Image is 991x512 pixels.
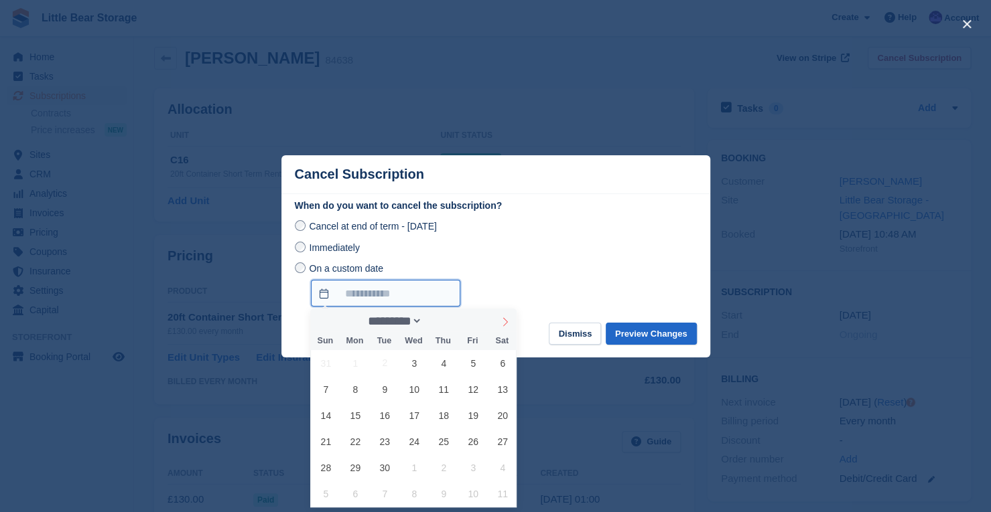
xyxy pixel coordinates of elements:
label: When do you want to cancel the subscription? [295,199,697,213]
span: Mon [340,337,369,345]
span: Sat [487,337,517,345]
button: close [956,13,978,35]
span: September 29, 2025 [342,454,369,481]
span: September 3, 2025 [401,350,427,376]
span: September 20, 2025 [490,402,516,428]
input: Year [422,314,464,328]
span: October 8, 2025 [401,481,427,507]
span: September 6, 2025 [490,350,516,376]
span: Sun [310,337,340,345]
span: September 7, 2025 [313,376,339,402]
span: October 3, 2025 [460,454,486,481]
span: September 8, 2025 [342,376,369,402]
span: September 25, 2025 [431,428,457,454]
span: October 6, 2025 [342,481,369,507]
span: September 14, 2025 [313,402,339,428]
span: Thu [428,337,458,345]
span: Fri [458,337,487,345]
span: September 9, 2025 [372,376,398,402]
span: Cancel at end of term - [DATE] [309,221,436,232]
input: Cancel at end of term - [DATE] [295,220,306,231]
span: Wed [399,337,428,345]
span: September 16, 2025 [372,402,398,428]
button: Preview Changes [606,323,697,345]
span: September 19, 2025 [460,402,486,428]
span: October 11, 2025 [490,481,516,507]
span: Immediately [309,242,359,253]
input: Immediately [295,242,306,252]
span: October 9, 2025 [431,481,457,507]
span: September 28, 2025 [313,454,339,481]
input: On a custom date [311,280,460,307]
span: Tue [369,337,399,345]
span: September 15, 2025 [342,402,369,428]
span: September 18, 2025 [431,402,457,428]
p: Cancel Subscription [295,167,424,182]
span: September 2, 2025 [372,350,398,376]
span: September 11, 2025 [431,376,457,402]
span: September 4, 2025 [431,350,457,376]
span: September 24, 2025 [401,428,427,454]
span: On a custom date [309,263,383,274]
span: September 27, 2025 [490,428,516,454]
span: September 12, 2025 [460,376,486,402]
button: Dismiss [549,323,601,345]
span: September 26, 2025 [460,428,486,454]
span: September 5, 2025 [460,350,486,376]
span: September 30, 2025 [372,454,398,481]
span: October 4, 2025 [490,454,516,481]
input: On a custom date [295,262,306,273]
span: September 23, 2025 [372,428,398,454]
span: September 21, 2025 [313,428,339,454]
span: October 5, 2025 [313,481,339,507]
span: September 1, 2025 [342,350,369,376]
span: October 1, 2025 [401,454,427,481]
span: August 31, 2025 [313,350,339,376]
span: October 2, 2025 [431,454,457,481]
span: October 10, 2025 [460,481,486,507]
span: September 17, 2025 [401,402,427,428]
span: September 22, 2025 [342,428,369,454]
select: Month [363,314,422,328]
span: September 13, 2025 [490,376,516,402]
span: October 7, 2025 [372,481,398,507]
span: September 10, 2025 [401,376,427,402]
